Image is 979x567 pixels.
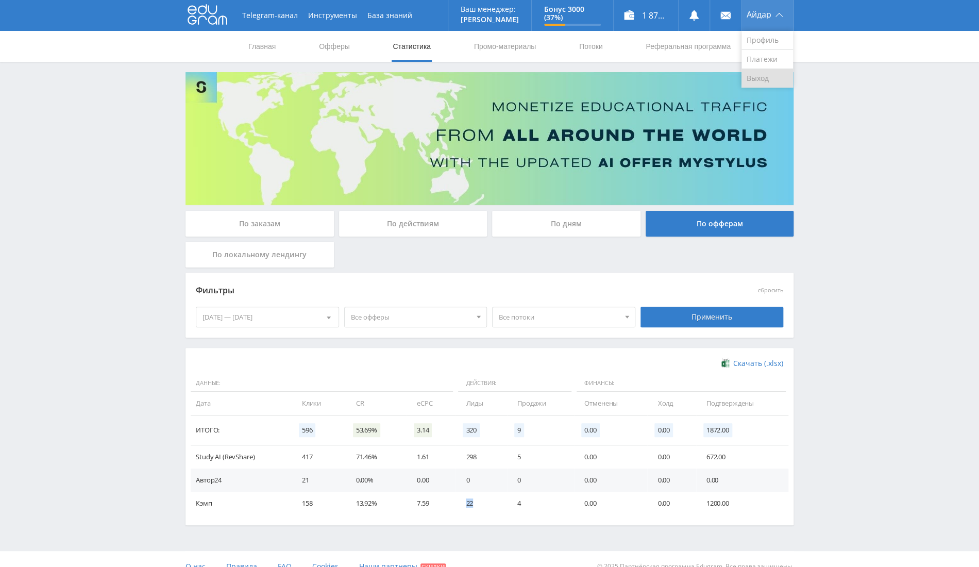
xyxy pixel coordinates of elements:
[696,392,788,415] td: Подтверждены
[353,423,380,437] span: 53.69%
[514,423,524,437] span: 9
[577,375,786,392] span: Финансы:
[455,445,507,469] td: 298
[191,469,292,492] td: Автор24
[407,392,456,415] td: eCPC
[299,423,316,437] span: 596
[574,445,647,469] td: 0.00
[392,31,432,62] a: Статистика
[455,469,507,492] td: 0
[647,392,696,415] td: Холд
[733,359,783,368] span: Скачать (.xlsx)
[721,358,730,368] img: xlsx
[339,211,487,237] div: По действиям
[578,31,604,62] a: Потоки
[318,31,351,62] a: Офферы
[507,492,574,515] td: 4
[747,10,771,19] span: Айдар
[196,283,635,298] div: Фильтры
[414,423,432,437] span: 3.14
[640,307,784,327] div: Применить
[292,492,346,515] td: 158
[741,31,793,50] a: Профиль
[185,242,334,268] div: По локальному лендингу
[741,50,793,69] a: Платежи
[721,358,783,369] a: Скачать (.xlsx)
[758,287,783,294] button: сбросить
[574,492,647,515] td: 0.00
[191,492,292,515] td: Кэмп
[292,392,346,415] td: Клики
[185,211,334,237] div: По заказам
[191,445,292,469] td: Study AI (RevShare)
[455,492,507,515] td: 22
[346,392,407,415] td: CR
[654,423,672,437] span: 0.00
[191,375,453,392] span: Данные:
[463,423,480,437] span: 320
[544,5,601,22] p: Бонус 3000 (37%)
[407,492,456,515] td: 7.59
[346,492,407,515] td: 13.92%
[346,469,407,492] td: 0.00%
[581,423,599,437] span: 0.00
[507,392,574,415] td: Продажи
[507,469,574,492] td: 0
[741,69,793,88] a: Выход
[247,31,277,62] a: Главная
[351,307,471,327] span: Все офферы
[185,72,794,205] img: Banner
[647,469,696,492] td: 0.00
[574,469,647,492] td: 0.00
[507,445,574,469] td: 5
[191,415,292,445] td: Итого:
[292,469,346,492] td: 21
[696,469,788,492] td: 0.00
[499,307,619,327] span: Все потоки
[473,31,537,62] a: Промо-материалы
[696,445,788,469] td: 672.00
[461,5,519,13] p: Ваш менеджер:
[407,469,456,492] td: 0.00
[645,31,732,62] a: Реферальная программа
[407,445,456,469] td: 1.61
[696,492,788,515] td: 1200.00
[647,492,696,515] td: 0.00
[646,211,794,237] div: По офферам
[191,392,292,415] td: Дата
[292,445,346,469] td: 417
[461,15,519,24] p: [PERSON_NAME]
[574,392,647,415] td: Отменены
[346,445,407,469] td: 71.46%
[647,445,696,469] td: 0.00
[196,307,339,327] div: [DATE] — [DATE]
[703,423,732,437] span: 1872.00
[492,211,640,237] div: По дням
[458,375,571,392] span: Действия:
[455,392,507,415] td: Лиды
